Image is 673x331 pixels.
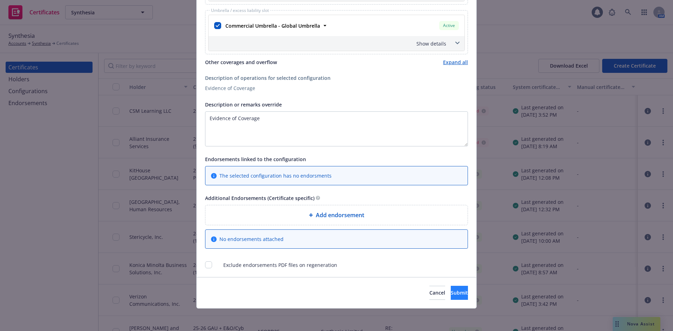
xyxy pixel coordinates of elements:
a: Expand all [443,58,468,66]
span: Umbrella / excess liability slot [210,8,270,13]
button: Submit [451,286,468,300]
textarea: Input description [205,111,468,146]
span: Other coverages and overflow [205,58,277,66]
span: Endorsements linked to the configuration [205,156,306,163]
div: Add endorsement [205,205,468,225]
strong: Commercial Umbrella - Global Umbrella [225,22,320,29]
span: Exclude endorsements PDF files on regeneration [223,261,337,269]
span: The selected configuration has no endorsments [219,172,332,179]
div: Description of operations for selected configuration [205,74,468,82]
button: Cancel [429,286,445,300]
div: Evidence of Coverage [205,84,468,92]
span: Additional Endorsements (Certificate specific) [205,195,314,201]
span: Description or remarks override [205,101,282,108]
div: Show details [210,40,446,47]
span: No endorsements attached [219,235,284,243]
span: Cancel [429,289,445,296]
span: Add endorsement [316,211,364,219]
span: Active [442,22,456,29]
div: Show details [209,36,464,51]
span: Submit [451,289,468,296]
